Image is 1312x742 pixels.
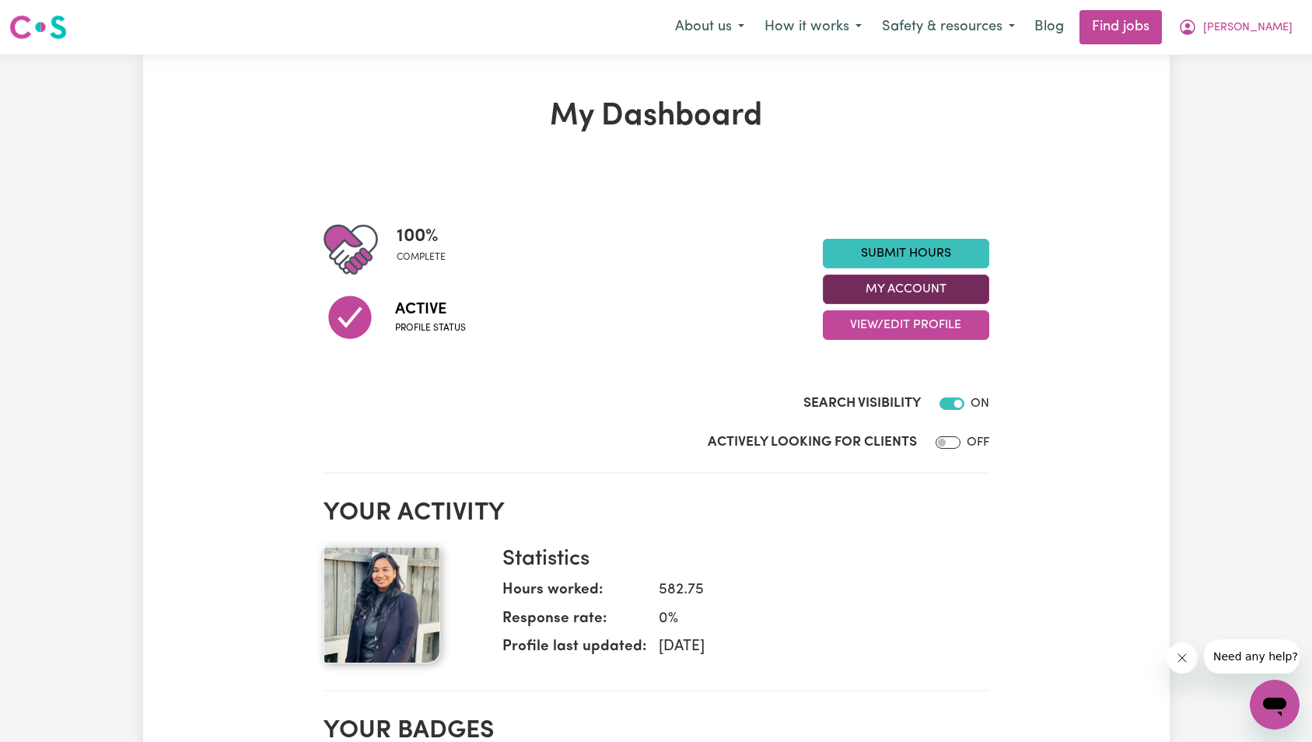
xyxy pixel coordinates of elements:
dd: 582.75 [646,579,977,602]
span: Active [395,298,466,321]
dd: [DATE] [646,636,977,659]
h1: My Dashboard [324,98,989,135]
span: Profile status [395,321,466,335]
button: Safety & resources [872,11,1025,44]
h2: Your activity [324,499,989,528]
span: complete [397,250,446,264]
button: About us [665,11,754,44]
iframe: Close message [1167,642,1198,674]
label: Actively Looking for Clients [708,432,917,453]
iframe: Button to launch messaging window [1250,680,1300,730]
img: Careseekers logo [9,13,67,41]
a: Blog [1025,10,1073,44]
dt: Hours worked: [502,579,646,608]
label: Search Visibility [803,394,921,414]
a: Careseekers logo [9,9,67,45]
button: How it works [754,11,872,44]
button: View/Edit Profile [823,310,989,340]
span: 100 % [397,222,446,250]
iframe: Message from company [1204,639,1300,674]
a: Find jobs [1079,10,1162,44]
div: Profile completeness: 100% [397,222,458,277]
button: My Account [1168,11,1303,44]
span: ON [971,397,989,410]
h3: Statistics [502,547,977,573]
dd: 0 % [646,608,977,631]
span: OFF [967,436,989,449]
img: Your profile picture [324,547,440,663]
button: My Account [823,275,989,304]
span: [PERSON_NAME] [1203,19,1293,37]
a: Submit Hours [823,239,989,268]
dt: Profile last updated: [502,636,646,665]
dt: Response rate: [502,608,646,637]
